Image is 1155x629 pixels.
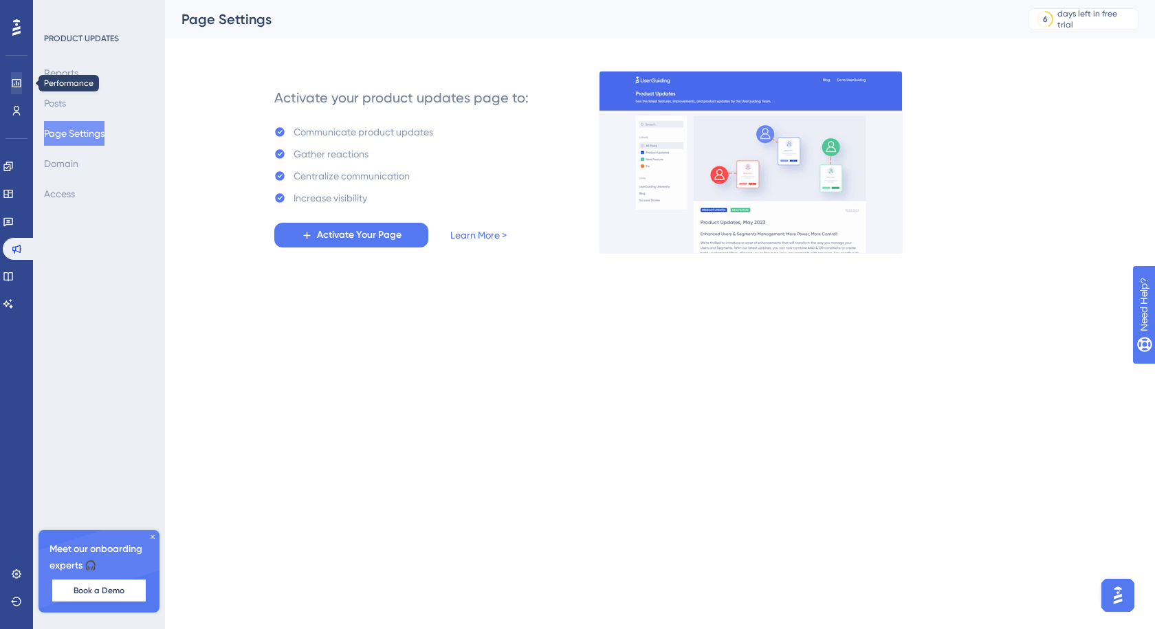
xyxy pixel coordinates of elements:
[274,88,529,107] div: Activate your product updates page to:
[294,124,433,140] div: Communicate product updates
[44,121,104,146] button: Page Settings
[44,91,66,115] button: Posts
[274,223,428,247] button: Activate Your Page
[1043,14,1048,25] div: 6
[294,168,410,184] div: Centralize communication
[49,541,148,574] span: Meet our onboarding experts 🎧
[1097,575,1138,616] iframe: UserGuiding AI Assistant Launcher
[44,60,78,85] button: Reports
[52,580,146,602] button: Book a Demo
[294,190,367,206] div: Increase visibility
[317,227,401,243] span: Activate Your Page
[44,181,75,206] button: Access
[32,3,86,20] span: Need Help?
[599,71,903,254] img: 253145e29d1258e126a18a92d52e03bb.gif
[450,227,507,243] a: Learn More >
[44,151,78,176] button: Domain
[44,33,119,44] div: PRODUCT UPDATES
[294,146,368,162] div: Gather reactions
[181,10,994,29] div: Page Settings
[74,585,124,596] span: Book a Demo
[1057,8,1134,30] div: days left in free trial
